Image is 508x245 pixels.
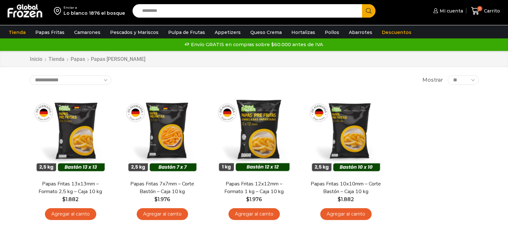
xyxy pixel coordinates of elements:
[5,26,29,38] a: Tienda
[62,196,65,202] span: $
[469,4,502,19] a: 0 Carrito
[48,56,65,63] a: Tienda
[211,26,244,38] a: Appetizers
[362,4,375,18] button: Search button
[482,8,500,14] span: Carrito
[246,196,262,202] bdi: 1.976
[30,56,43,63] a: Inicio
[165,26,208,38] a: Pulpa de Frutas
[64,10,125,16] div: Lo blanco 1876 el bosque
[477,6,482,11] span: 0
[338,196,354,202] bdi: 1.882
[288,26,318,38] a: Hortalizas
[70,56,85,63] a: Papas
[154,196,170,202] bdi: 1.976
[322,26,342,38] a: Pollos
[246,196,249,202] span: $
[64,5,125,10] div: Enviar a
[62,196,79,202] bdi: 1.882
[228,208,280,220] a: Agregar al carrito: “Papas Fritas 12x12mm - Formato 1 kg - Caja 10 kg”
[125,180,199,195] a: Papas Fritas 7x7mm – Corte Bastón – Caja 10 kg
[217,180,291,195] a: Papas Fritas 12x12mm – Formato 1 kg – Caja 10 kg
[107,26,162,38] a: Pescados y Mariscos
[247,26,285,38] a: Queso Crema
[422,77,443,84] span: Mostrar
[137,208,188,220] a: Agregar al carrito: “Papas Fritas 7x7mm - Corte Bastón - Caja 10 kg”
[438,8,463,14] span: Mi cuenta
[30,75,111,85] select: Pedido de la tienda
[45,208,96,220] a: Agregar al carrito: “Papas Fritas 13x13mm - Formato 2,5 kg - Caja 10 kg”
[154,196,158,202] span: $
[30,56,145,63] nav: Breadcrumb
[379,26,415,38] a: Descuentos
[32,26,68,38] a: Papas Fritas
[33,180,107,195] a: Papas Fritas 13x13mm – Formato 2,5 kg – Caja 10 kg
[346,26,375,38] a: Abarrotes
[320,208,372,220] a: Agregar al carrito: “Papas Fritas 10x10mm - Corte Bastón - Caja 10 kg”
[432,4,463,17] a: Mi cuenta
[338,196,341,202] span: $
[71,26,104,38] a: Camarones
[91,56,145,62] h1: Papas [PERSON_NAME]
[309,180,383,195] a: Papas Fritas 10x10mm – Corte Bastón – Caja 10 kg
[54,5,64,16] img: address-field-icon.svg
